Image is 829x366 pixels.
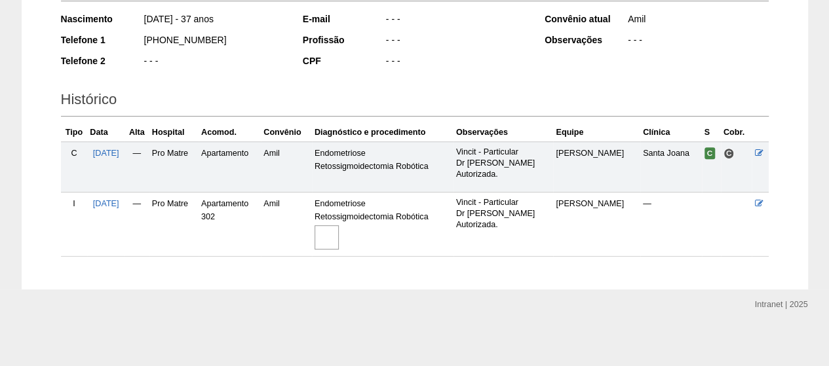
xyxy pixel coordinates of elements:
th: Tipo [61,123,88,142]
div: Convênio atual [545,12,627,26]
div: [DATE] - 37 anos [143,12,285,29]
div: - - - [143,54,285,71]
div: Profissão [303,33,385,46]
td: Amil [261,141,312,192]
div: Nascimento [61,12,143,26]
h2: Histórico [61,86,769,117]
th: Equipe [553,123,640,142]
div: CPF [303,54,385,67]
td: [PERSON_NAME] [553,141,640,192]
span: Confirmada [704,147,716,159]
div: Amil [627,12,769,29]
div: Intranet | 2025 [755,298,808,311]
th: Acomod. [199,123,261,142]
a: [DATE] [93,199,119,208]
div: Observações [545,33,627,46]
td: Apartamento 302 [199,192,261,257]
td: Endometriose Retossigmoidectomia Robótica [312,141,453,192]
td: Amil [261,192,312,257]
div: [PHONE_NUMBER] [143,33,285,50]
th: Alta [125,123,149,142]
td: Pro Matre [149,192,199,257]
td: Santa Joana [640,141,702,192]
td: — [125,192,149,257]
div: Telefone 2 [61,54,143,67]
div: - - - [627,33,769,50]
th: Cobr. [721,123,752,142]
span: Consultório [723,148,735,159]
td: — [640,192,702,257]
th: Convênio [261,123,312,142]
th: Observações [453,123,554,142]
p: Vincit - Particular Dr [PERSON_NAME] Autorizada. [456,147,551,180]
th: Clínica [640,123,702,142]
td: Endometriose Retossigmoidectomia Robótica [312,192,453,257]
div: Telefone 1 [61,33,143,46]
th: Hospital [149,123,199,142]
th: Diagnóstico e procedimento [312,123,453,142]
p: Vincit - Particular Dr [PERSON_NAME] Autorizada. [456,197,551,230]
div: - - - [385,33,527,50]
td: — [125,141,149,192]
td: Apartamento [199,141,261,192]
div: - - - [385,12,527,29]
div: - - - [385,54,527,71]
td: Pro Matre [149,141,199,192]
div: I [64,197,85,210]
th: Data [87,123,125,142]
div: C [64,147,85,160]
th: S [702,123,721,142]
a: [DATE] [93,149,119,158]
td: [PERSON_NAME] [553,192,640,257]
div: E-mail [303,12,385,26]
